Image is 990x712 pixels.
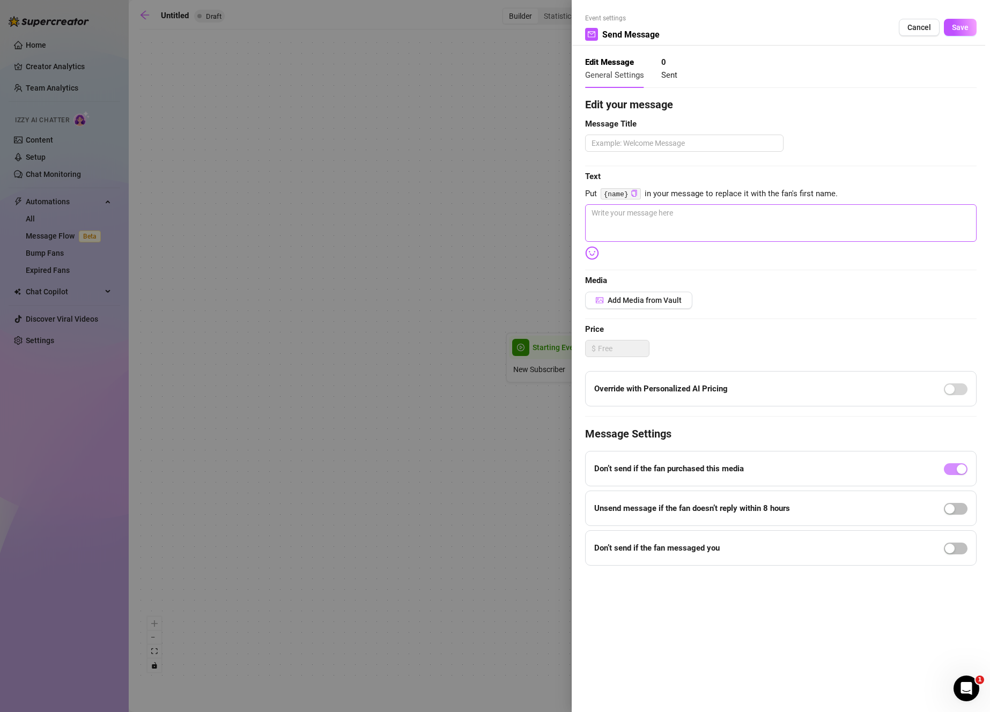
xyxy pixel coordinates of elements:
strong: Override with Personalized AI Pricing [594,384,728,394]
span: General Settings [585,70,644,80]
span: 1 [976,676,984,684]
strong: Message Title [585,119,637,129]
button: Cancel [899,19,940,36]
span: picture [596,296,603,304]
strong: Don’t send if the fan purchased this media [594,464,744,473]
button: Save [944,19,977,36]
code: {name} [601,188,641,199]
h4: Message Settings [585,426,977,441]
span: Add Media from Vault [608,296,682,305]
strong: Don’t send if the fan messaged you [594,543,720,553]
span: Event settings [585,13,660,24]
strong: Media [585,276,607,285]
span: Save [952,23,969,32]
span: Send Message [602,28,660,41]
span: Cancel [907,23,931,32]
button: Add Media from Vault [585,292,692,309]
span: mail [588,31,595,38]
iframe: Intercom live chat [954,676,979,701]
button: Click to Copy [631,190,638,198]
strong: Edit your message [585,98,673,111]
span: Put in your message to replace it with the fan's first name. [585,188,977,201]
strong: Edit Message [585,57,634,67]
input: Free [598,340,649,357]
img: svg%3e [585,246,599,260]
span: copy [631,190,638,197]
span: Sent [661,70,677,80]
strong: Unsend message if the fan doesn’t reply within 8 hours [594,503,790,513]
strong: Price [585,324,604,334]
strong: Text [585,172,601,181]
strong: 0 [661,57,666,67]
